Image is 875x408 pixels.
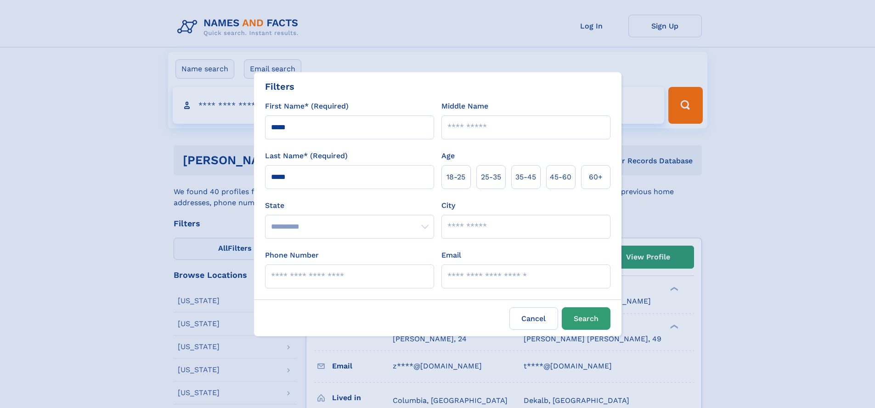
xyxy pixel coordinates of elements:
[265,150,348,161] label: Last Name* (Required)
[441,101,488,112] label: Middle Name
[446,172,465,183] span: 18‑25
[509,307,558,330] label: Cancel
[589,172,603,183] span: 60+
[562,307,610,330] button: Search
[441,250,461,261] label: Email
[550,172,571,183] span: 45‑60
[265,200,434,211] label: State
[515,172,536,183] span: 35‑45
[441,150,455,161] label: Age
[265,80,294,93] div: Filters
[481,172,501,183] span: 25‑35
[265,250,319,261] label: Phone Number
[265,101,349,112] label: First Name* (Required)
[441,200,455,211] label: City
